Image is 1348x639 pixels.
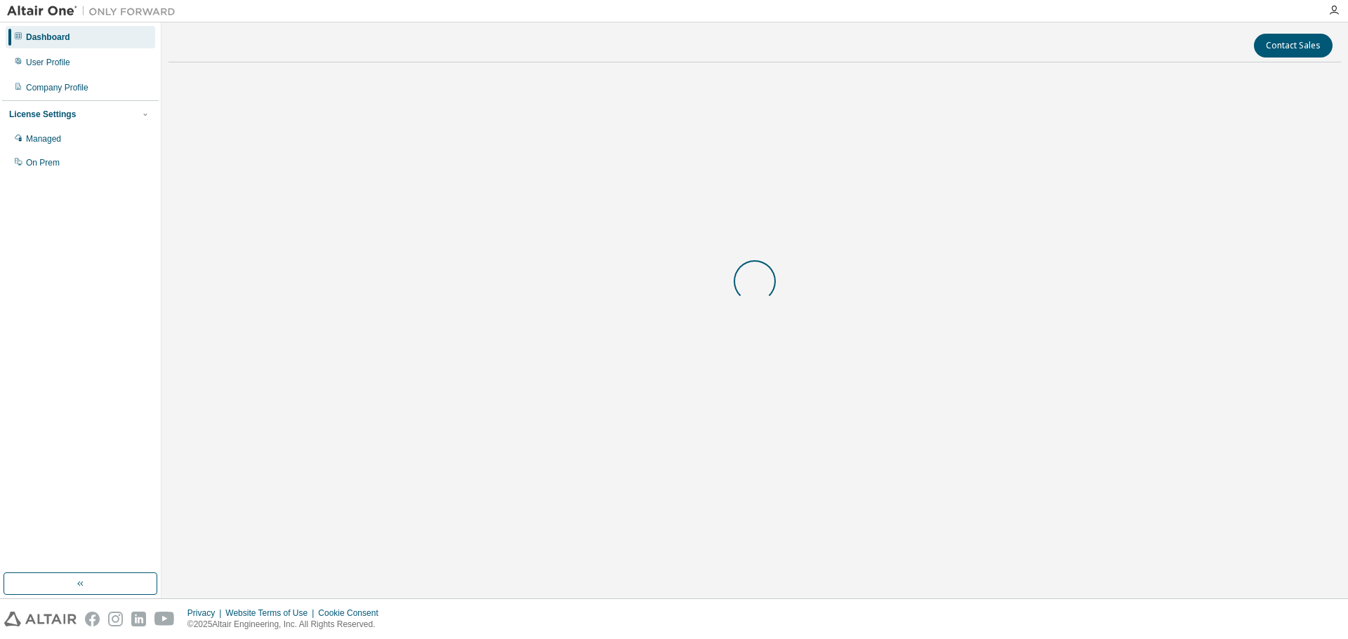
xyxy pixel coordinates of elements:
div: License Settings [9,109,76,120]
button: Contact Sales [1254,34,1333,58]
div: Company Profile [26,82,88,93]
div: Privacy [187,607,225,619]
div: Managed [26,133,61,144]
img: altair_logo.svg [4,612,77,626]
img: facebook.svg [85,612,100,626]
img: linkedin.svg [131,612,146,626]
img: Altair One [7,4,183,18]
div: User Profile [26,57,70,68]
img: instagram.svg [108,612,123,626]
img: youtube.svg [154,612,175,626]
div: On Prem [26,157,60,168]
p: © 2025 Altair Engineering, Inc. All Rights Reserved. [187,619,387,631]
div: Website Terms of Use [225,607,318,619]
div: Dashboard [26,32,70,43]
div: Cookie Consent [318,607,386,619]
